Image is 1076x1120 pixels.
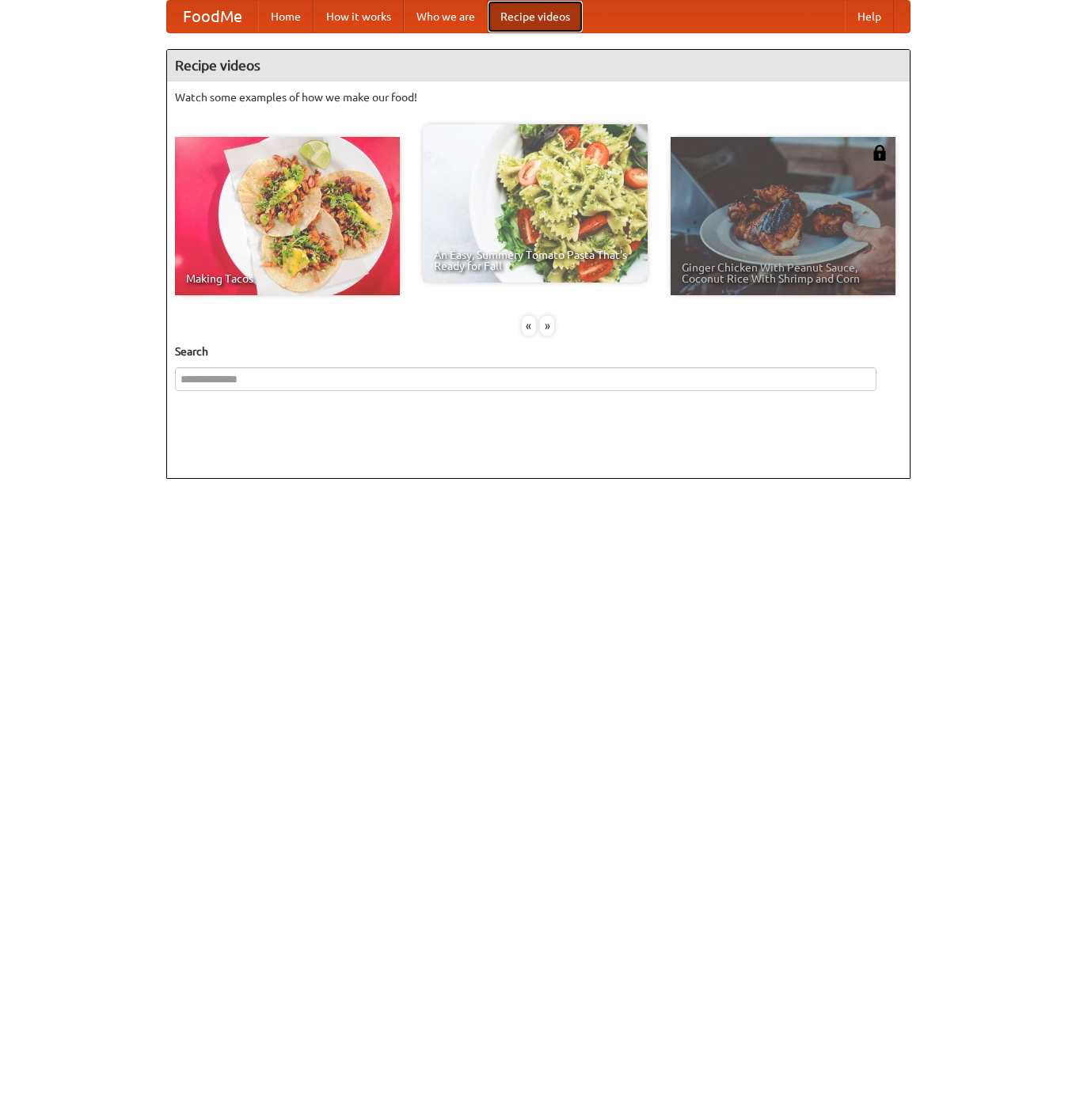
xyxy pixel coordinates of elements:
a: Who we are [404,1,488,32]
a: Home [258,1,314,32]
p: Watch some examples of how we make our food! [175,89,902,105]
a: An Easy, Summery Tomato Pasta That's Ready for Fall [423,124,648,283]
a: Recipe videos [488,1,583,32]
div: « [522,316,536,336]
span: Making Tacos [186,273,389,284]
div: » [540,316,554,336]
h4: Recipe videos [167,50,910,82]
img: 483408.png [872,145,888,161]
span: An Easy, Summery Tomato Pasta That's Ready for Fall [434,249,637,271]
a: Making Tacos [175,137,400,295]
h5: Search [175,344,902,359]
a: Help [845,1,894,32]
a: How it works [314,1,404,32]
a: FoodMe [167,1,258,32]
